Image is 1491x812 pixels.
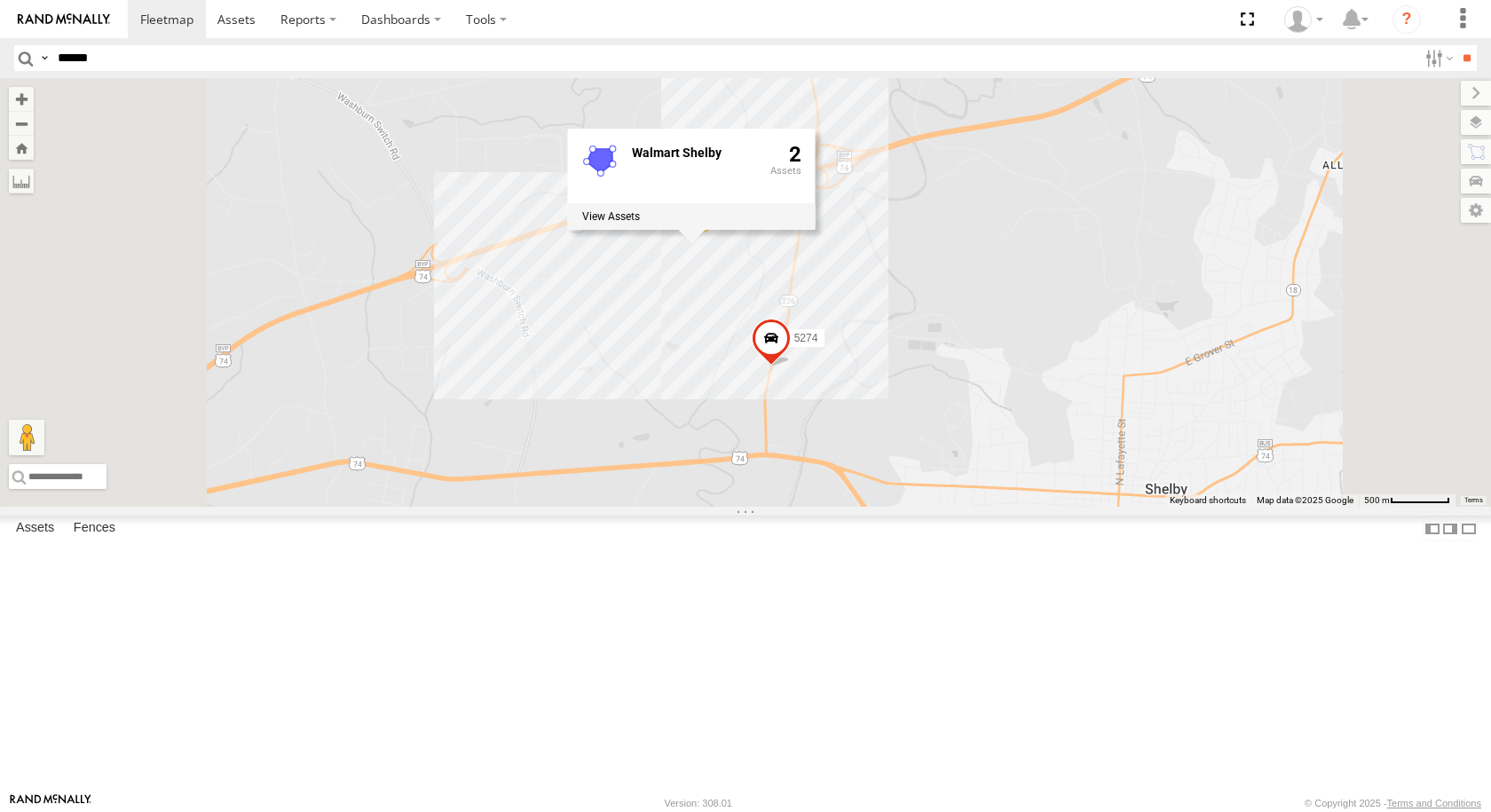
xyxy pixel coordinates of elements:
[1305,798,1481,808] div: © Copyright 2025 -
[1464,497,1483,504] a: Terms (opens in new tab)
[9,169,34,193] label: Measure
[1257,495,1353,505] span: Map data ©2025 Google
[770,142,801,199] div: 2
[665,798,732,808] div: Version: 308.01
[7,516,63,541] label: Assets
[582,209,640,222] label: View assets associated with this fence
[632,146,756,159] div: Fence Name - Walmart Shelby
[9,111,34,136] button: Zoom out
[1364,495,1390,505] span: 500 m
[1424,516,1441,541] label: Dock Summary Table to the Left
[1387,798,1481,808] a: Terms and Conditions
[1460,516,1478,541] label: Hide Summary Table
[1359,494,1455,507] button: Map Scale: 500 m per 64 pixels
[9,136,34,160] button: Zoom Home
[1418,45,1456,71] label: Search Filter Options
[9,420,44,455] button: Drag Pegman onto the map to open Street View
[37,45,51,71] label: Search Query
[65,516,124,541] label: Fences
[1392,5,1421,34] i: ?
[1441,516,1459,541] label: Dock Summary Table to the Right
[1170,494,1246,507] button: Keyboard shortcuts
[10,794,91,812] a: Visit our Website
[18,13,110,26] img: rand-logo.svg
[1461,198,1491,223] label: Map Settings
[9,87,34,111] button: Zoom in
[1278,6,1329,33] div: Shannon Chavis
[794,332,818,344] span: 5274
